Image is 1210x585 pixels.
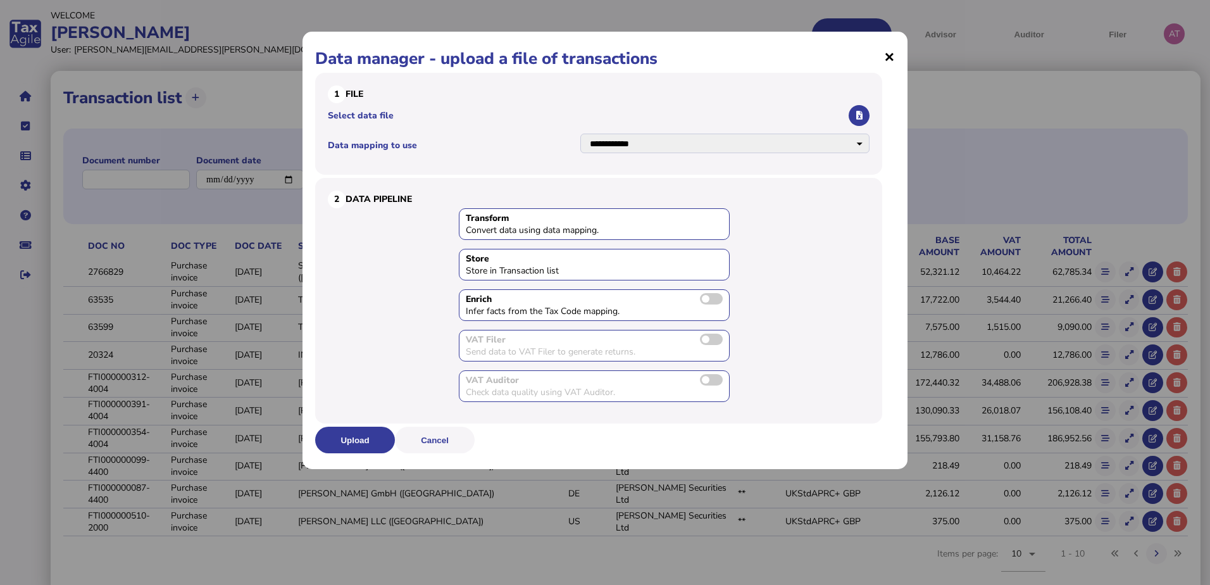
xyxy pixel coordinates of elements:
button: Upload [315,427,395,453]
div: Store [466,253,723,265]
div: Convert data using data mapping. [466,224,656,236]
div: VAT Filer [466,334,723,346]
div: Store in Transaction list [466,265,656,277]
button: Cancel [395,427,475,453]
label: Send transactions to VAT Filer [700,334,723,345]
div: Send data to VAT Filer to generate returns. [466,346,656,358]
div: 2 [328,191,346,208]
div: No active licence [459,330,730,362]
h1: Data manager - upload a file of transactions [315,47,895,70]
div: No active licence [459,370,730,402]
div: Infer facts from the Tax Code mapping. [466,305,656,317]
h3: Data Pipeline [328,191,870,208]
div: Check data quality using VAT Auditor. [466,386,656,398]
label: Toggle to enable data enrichment [700,293,723,305]
h3: File [328,85,870,103]
div: Enrich [466,293,723,305]
label: Send transactions to VAT Auditor [700,374,723,386]
div: Transform [466,212,723,224]
div: 1 [328,85,346,103]
div: VAT Auditor [466,374,723,386]
button: Select an Excel file to upload [849,105,870,126]
label: Select data file [328,110,847,122]
span: × [884,44,895,68]
label: Data mapping to use [328,139,579,151]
